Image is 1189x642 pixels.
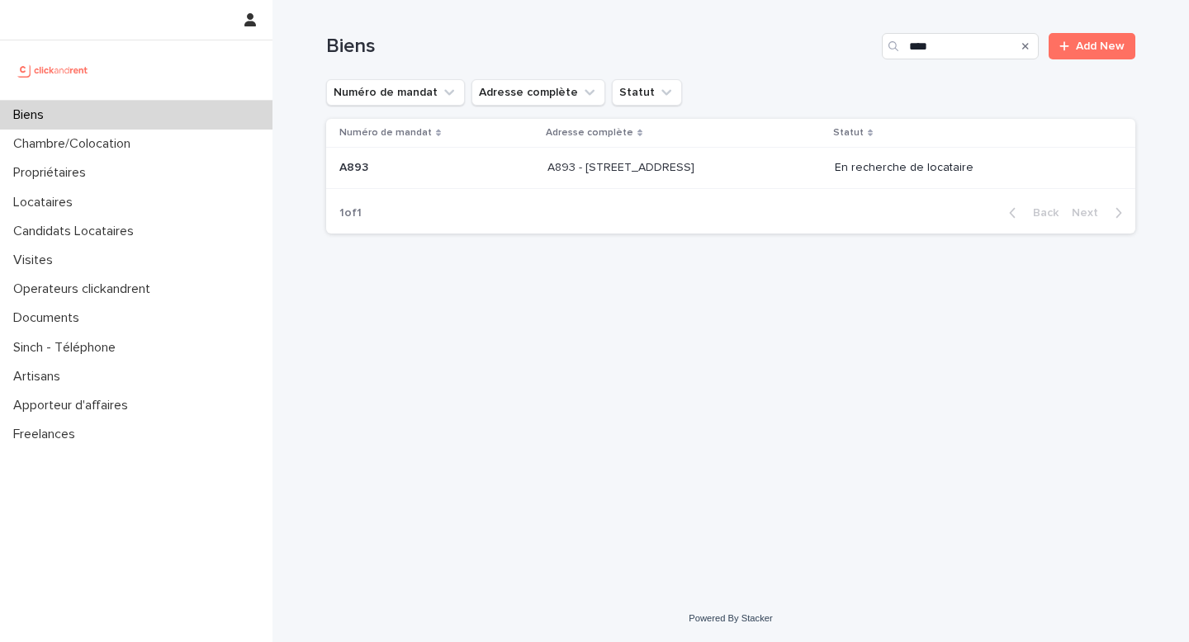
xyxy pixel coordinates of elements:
[7,136,144,152] p: Chambre/Colocation
[612,79,682,106] button: Statut
[1072,207,1108,219] span: Next
[882,33,1039,59] input: Search
[13,54,93,87] img: UCB0brd3T0yccxBKYDjQ
[546,124,633,142] p: Adresse complète
[339,158,372,175] p: A893
[7,224,147,239] p: Candidats Locataires
[833,124,864,142] p: Statut
[1023,207,1059,219] span: Back
[835,161,1109,175] p: En recherche de locataire
[1065,205,1135,220] button: Next
[326,35,875,59] h1: Biens
[7,281,163,297] p: Operateurs clickandrent
[1076,40,1125,52] span: Add New
[339,124,432,142] p: Numéro de mandat
[7,398,141,413] p: Apporteur d'affaires
[547,158,698,175] p: A893 - [STREET_ADDRESS]
[326,148,1135,189] tr: A893A893 A893 - [STREET_ADDRESS]A893 - [STREET_ADDRESS] En recherche de locataire
[7,253,66,268] p: Visites
[7,427,88,442] p: Freelances
[7,369,73,385] p: Artisans
[7,165,99,181] p: Propriétaires
[7,310,92,326] p: Documents
[471,79,605,106] button: Adresse complète
[326,79,465,106] button: Numéro de mandat
[1049,33,1135,59] a: Add New
[7,340,129,356] p: Sinch - Téléphone
[326,193,375,234] p: 1 of 1
[996,205,1065,220] button: Back
[7,107,57,123] p: Biens
[7,195,86,210] p: Locataires
[689,613,772,623] a: Powered By Stacker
